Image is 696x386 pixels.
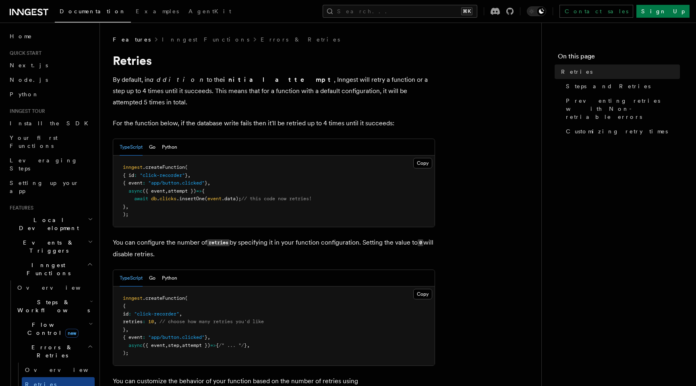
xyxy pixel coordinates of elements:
em: addition [150,76,207,83]
span: ( [185,295,188,301]
span: Quick start [6,50,41,56]
strong: initial attempt [223,76,334,83]
span: attempt }) [182,342,210,348]
a: Errors & Retries [261,35,340,44]
span: ); [123,350,128,356]
span: AgentKit [188,8,231,15]
span: Overview [17,284,100,291]
button: TypeScript [120,270,143,286]
a: AgentKit [184,2,236,22]
span: "click-recorder" [140,172,185,178]
a: Leveraging Steps [6,153,95,176]
span: : [128,311,131,317]
span: ( [205,196,207,201]
span: } [123,327,126,332]
button: TypeScript [120,139,143,156]
span: Local Development [6,216,88,232]
a: Your first Functions [6,131,95,153]
span: // this code now retries! [241,196,312,201]
a: Customizing retry times [563,124,680,139]
span: { [216,342,219,348]
span: // choose how many retries you'd like [159,319,264,324]
span: Node.js [10,77,48,83]
a: Sign Up [636,5,690,18]
span: .createFunction [143,295,185,301]
p: For the function below, if the database write fails then it'll be retried up to 4 times until it ... [113,118,435,129]
span: Your first Functions [10,135,58,149]
a: Contact sales [559,5,633,18]
span: ); [123,212,128,217]
button: Copy [413,158,432,168]
span: clicks [159,196,176,201]
span: id [123,311,128,317]
span: : [143,180,145,186]
button: Steps & Workflows [14,295,95,318]
span: Customizing retry times [566,127,668,135]
a: Next.js [6,58,95,73]
span: , [126,327,128,332]
span: attempt }) [168,188,196,194]
span: ({ event [143,188,165,194]
span: , [207,180,210,186]
button: Inngest Functions [6,258,95,280]
h4: On this page [558,52,680,64]
button: Search...⌘K [323,5,477,18]
button: Copy [413,289,432,299]
a: Setting up your app [6,176,95,198]
p: You can configure the number of by specifying it in your function configuration. Setting the valu... [113,237,435,260]
button: Events & Triggers [6,235,95,258]
span: : [143,319,145,324]
span: event [207,196,222,201]
span: "app/button.clicked" [148,334,205,340]
span: { event [123,334,143,340]
span: Leveraging Steps [10,157,78,172]
span: Overview [25,367,108,373]
button: Local Development [6,213,95,235]
span: : [143,334,145,340]
span: Inngest Functions [6,261,87,277]
span: .data); [222,196,241,201]
span: .createFunction [143,164,185,170]
span: , [207,334,210,340]
span: Examples [136,8,179,15]
span: ({ event [143,342,165,348]
span: => [196,188,202,194]
span: Features [113,35,151,44]
a: Documentation [55,2,131,23]
button: Go [149,270,155,286]
span: } [185,172,188,178]
a: Inngest Functions [162,35,249,44]
button: Toggle dark mode [527,6,546,16]
button: Python [162,139,177,156]
span: inngest [123,295,143,301]
span: , [126,204,128,210]
span: => [210,342,216,348]
span: { event [123,180,143,186]
span: db [151,196,157,201]
span: Inngest tour [6,108,45,114]
button: Errors & Retries [14,340,95,363]
span: Install the SDK [10,120,93,127]
code: retries [207,239,230,246]
span: Steps & Workflows [14,298,90,314]
a: Overview [14,280,95,295]
a: Retries [558,64,680,79]
span: , [188,172,191,178]
a: Install the SDK [6,116,95,131]
span: { [202,188,205,194]
span: Flow Control [14,321,89,337]
span: } [123,204,126,210]
kbd: ⌘K [461,7,472,15]
span: , [179,342,182,348]
span: await [134,196,148,201]
span: 10 [148,319,154,324]
p: By default, in to the , Inngest will retry a function or a step up to 4 times until it succeeds. ... [113,74,435,108]
span: , [179,311,182,317]
a: Node.js [6,73,95,87]
button: Flow Controlnew [14,318,95,340]
span: { [123,303,126,309]
a: Preventing retries with Non-retriable errors [563,93,680,124]
button: Go [149,139,155,156]
span: Next.js [10,62,48,68]
span: async [128,342,143,348]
